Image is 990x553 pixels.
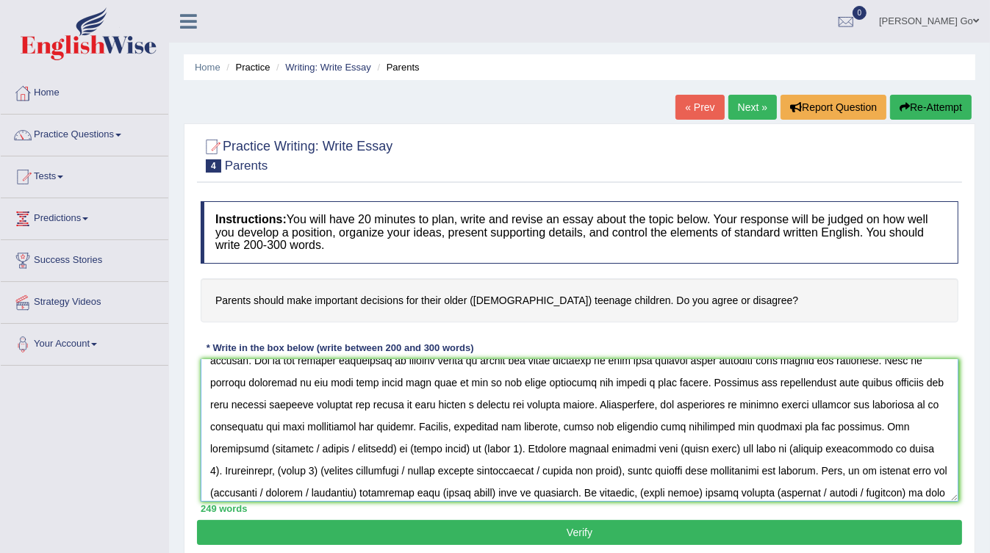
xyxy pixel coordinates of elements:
a: Home [1,73,168,109]
a: Practice Questions [1,115,168,151]
div: 249 words [201,502,958,516]
a: Strategy Videos [1,282,168,319]
h2: Practice Writing: Write Essay [201,136,392,173]
button: Report Question [781,95,886,120]
h4: You will have 20 minutes to plan, write and revise an essay about the topic below. Your response ... [201,201,958,264]
li: Practice [223,60,270,74]
li: Parents [374,60,420,74]
a: « Prev [675,95,724,120]
h4: Parents should make important decisions for their older ([DEMOGRAPHIC_DATA]) teenage children. Do... [201,278,958,323]
a: Success Stories [1,240,168,277]
span: 4 [206,159,221,173]
button: Re-Attempt [890,95,972,120]
div: * Write in the box below (write between 200 and 300 words) [201,341,479,355]
a: Your Account [1,324,168,361]
a: Next » [728,95,777,120]
a: Predictions [1,198,168,235]
span: 0 [853,6,867,20]
small: Parents [225,159,268,173]
button: Verify [197,520,962,545]
b: Instructions: [215,213,287,225]
a: Tests [1,156,168,193]
a: Home [195,62,220,73]
a: Writing: Write Essay [285,62,371,73]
